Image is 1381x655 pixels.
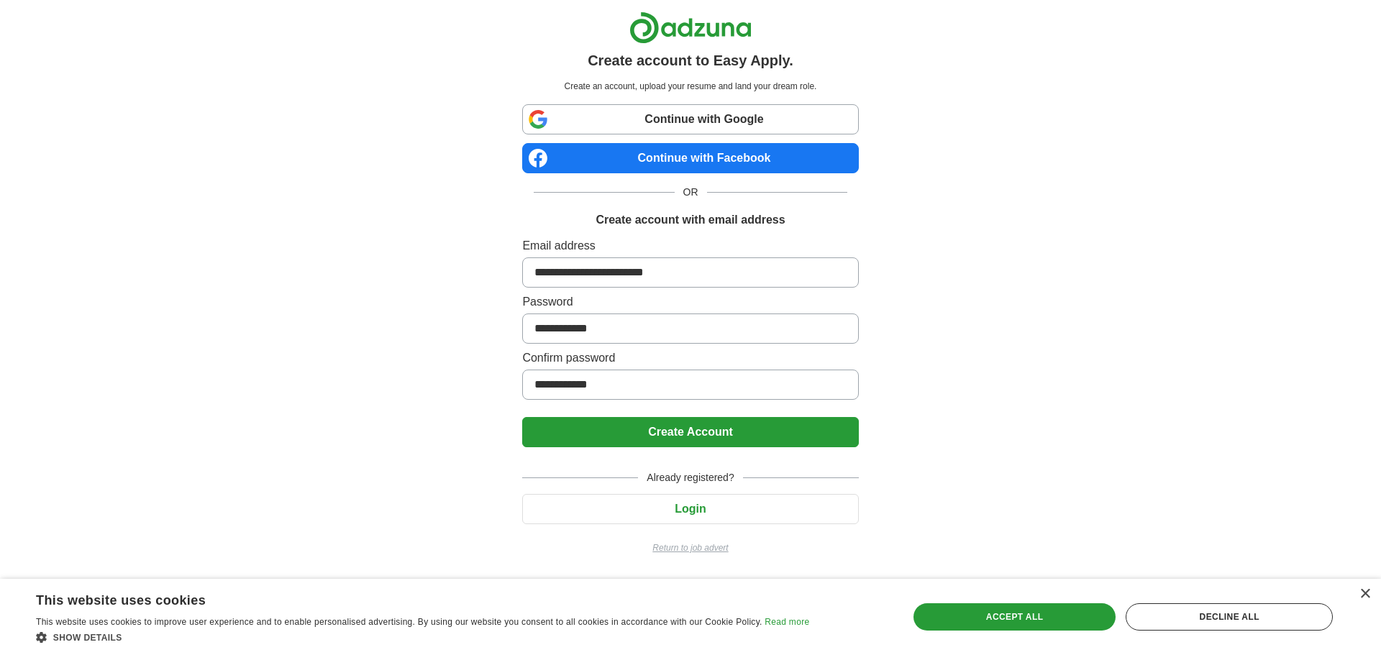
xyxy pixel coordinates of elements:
label: Email address [522,237,858,255]
span: Already registered? [638,470,742,485]
label: Password [522,293,858,311]
div: This website uses cookies [36,587,773,609]
label: Confirm password [522,349,858,367]
div: Show details [36,630,809,644]
a: Continue with Facebook [522,143,858,173]
span: Show details [53,633,122,643]
span: OR [675,185,707,200]
div: Close [1359,589,1370,600]
a: Return to job advert [522,541,858,554]
img: Adzuna logo [629,12,752,44]
p: Create an account, upload your resume and land your dream role. [525,80,855,93]
a: Read more, opens a new window [765,617,809,627]
a: Login [522,503,858,515]
div: Accept all [913,603,1116,631]
span: This website uses cookies to improve user experience and to enable personalised advertising. By u... [36,617,762,627]
h1: Create account with email address [596,211,785,229]
h1: Create account to Easy Apply. [588,50,793,71]
a: Continue with Google [522,104,858,134]
button: Create Account [522,417,858,447]
div: Decline all [1126,603,1333,631]
button: Login [522,494,858,524]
